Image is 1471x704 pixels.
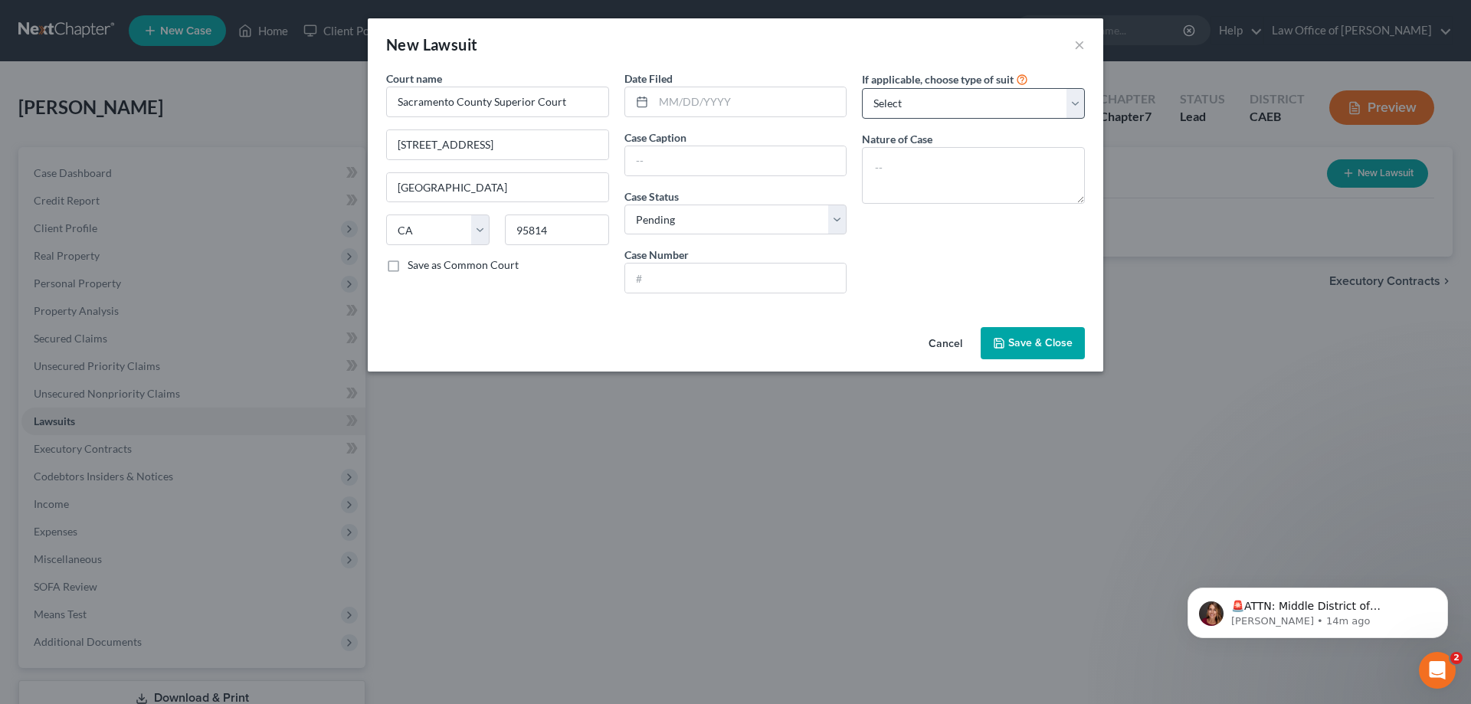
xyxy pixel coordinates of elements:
[862,131,932,147] label: Nature of Case
[1165,555,1471,663] iframe: Intercom notifications message
[1450,652,1463,664] span: 2
[625,264,847,293] input: #
[423,35,478,54] span: Lawsuit
[408,257,519,273] label: Save as Common Court
[624,190,679,203] span: Case Status
[624,129,686,146] label: Case Caption
[862,71,1014,87] label: If applicable, choose type of suit
[624,247,689,263] label: Case Number
[387,173,608,202] input: Enter city...
[624,70,673,87] label: Date Filed
[981,327,1085,359] button: Save & Close
[1074,35,1085,54] button: ×
[505,214,608,245] input: Enter zip...
[386,87,609,117] input: Search court by name...
[625,146,847,175] input: --
[387,130,608,159] input: Enter address...
[386,35,419,54] span: New
[1008,336,1073,349] span: Save & Close
[654,87,847,116] input: MM/DD/YYYY
[386,72,442,85] span: Court name
[916,329,975,359] button: Cancel
[1419,652,1456,689] iframe: Intercom live chat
